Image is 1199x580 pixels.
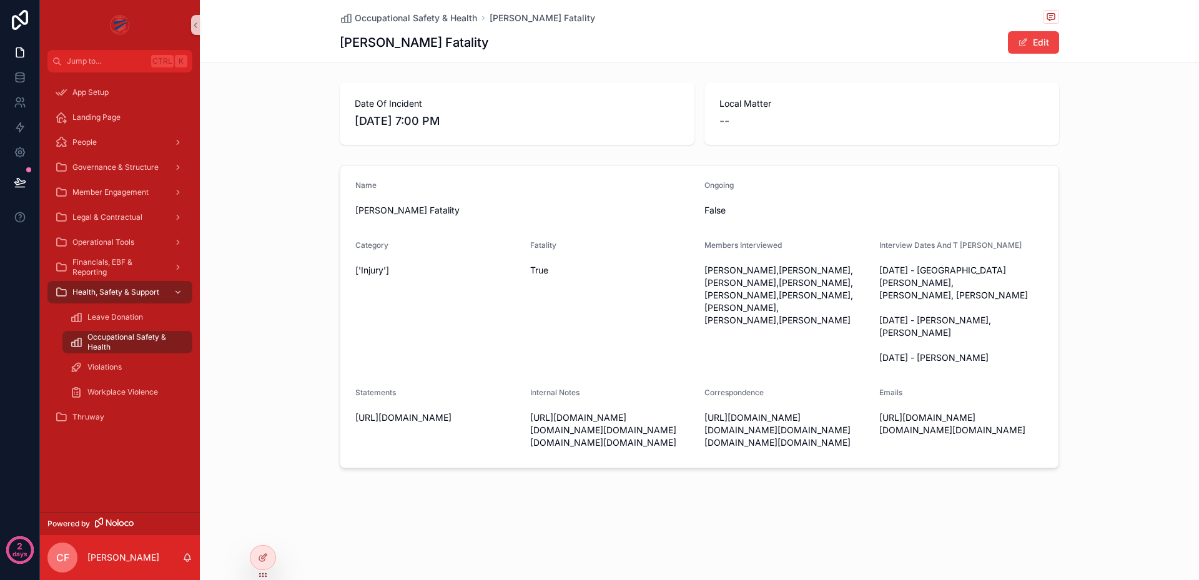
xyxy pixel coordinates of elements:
[47,156,192,179] a: Governance & Structure
[530,240,556,250] span: Fatality
[1008,31,1059,54] button: Edit
[879,240,1022,250] span: Interview Dates And T [PERSON_NAME]
[72,237,134,247] span: Operational Tools
[72,257,164,277] span: Financials, EBF & Reporting
[56,550,69,565] span: CF
[879,388,902,397] span: Emails
[879,264,1044,364] span: [DATE] - [GEOGRAPHIC_DATA][PERSON_NAME], [PERSON_NAME], [PERSON_NAME] [DATE] - [PERSON_NAME], [PE...
[719,112,729,130] span: --
[47,131,192,154] a: People
[12,545,27,563] p: days
[47,50,192,72] button: Jump to...CtrlK
[719,97,1044,110] span: Local Matter
[87,332,180,352] span: Occupational Safety & Health
[704,180,734,190] span: Ongoing
[879,411,1044,436] span: [URL][DOMAIN_NAME][DOMAIN_NAME][DOMAIN_NAME]
[72,287,159,297] span: Health, Safety & Support
[72,112,121,122] span: Landing Page
[87,312,143,322] span: Leave Donation
[355,112,679,130] span: [DATE] 7:00 PM
[47,81,192,104] a: App Setup
[72,187,149,197] span: Member Engagement
[530,388,580,397] span: Internal Notes
[110,15,131,35] img: App logo
[355,97,679,110] span: Date Of Incident
[340,34,489,51] h1: [PERSON_NAME] Fatality
[151,55,174,67] span: Ctrl
[62,381,192,403] a: Workplace Violence
[704,240,782,250] span: Members Interviewed
[47,231,192,253] a: Operational Tools
[62,331,192,353] a: Occupational Safety & Health
[17,540,22,553] p: 2
[87,551,159,564] p: [PERSON_NAME]
[67,56,146,66] span: Jump to...
[355,204,694,217] span: [PERSON_NAME] Fatality
[355,264,520,277] span: ['Injury']
[62,356,192,378] a: Violations
[72,212,142,222] span: Legal & Contractual
[47,256,192,278] a: Financials, EBF & Reporting
[530,264,695,277] span: True
[47,281,192,303] a: Health, Safety & Support
[176,56,186,66] span: K
[62,306,192,328] a: Leave Donation
[40,72,200,445] div: scrollable content
[47,181,192,204] a: Member Engagement
[704,388,764,397] span: Correspondence
[340,12,477,24] a: Occupational Safety & Health
[704,411,869,449] span: [URL][DOMAIN_NAME][DOMAIN_NAME][DOMAIN_NAME][DOMAIN_NAME][DOMAIN_NAME]
[490,12,595,24] a: [PERSON_NAME] Fatality
[355,180,377,190] span: Name
[47,519,90,529] span: Powered by
[40,512,200,535] a: Powered by
[355,12,477,24] span: Occupational Safety & Health
[87,362,122,372] span: Violations
[355,411,520,424] span: [URL][DOMAIN_NAME]
[355,240,388,250] span: Category
[47,406,192,428] a: Thruway
[72,162,159,172] span: Governance & Structure
[704,204,1044,217] span: False
[87,387,158,397] span: Workplace Violence
[47,206,192,229] a: Legal & Contractual
[72,412,104,422] span: Thruway
[530,411,695,449] span: [URL][DOMAIN_NAME][DOMAIN_NAME][DOMAIN_NAME][DOMAIN_NAME][DOMAIN_NAME]
[355,388,396,397] span: Statements
[72,137,97,147] span: People
[47,106,192,129] a: Landing Page
[72,87,109,97] span: App Setup
[704,264,869,327] span: [PERSON_NAME],[PERSON_NAME],[PERSON_NAME],[PERSON_NAME],[PERSON_NAME],[PERSON_NAME],[PERSON_NAME]...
